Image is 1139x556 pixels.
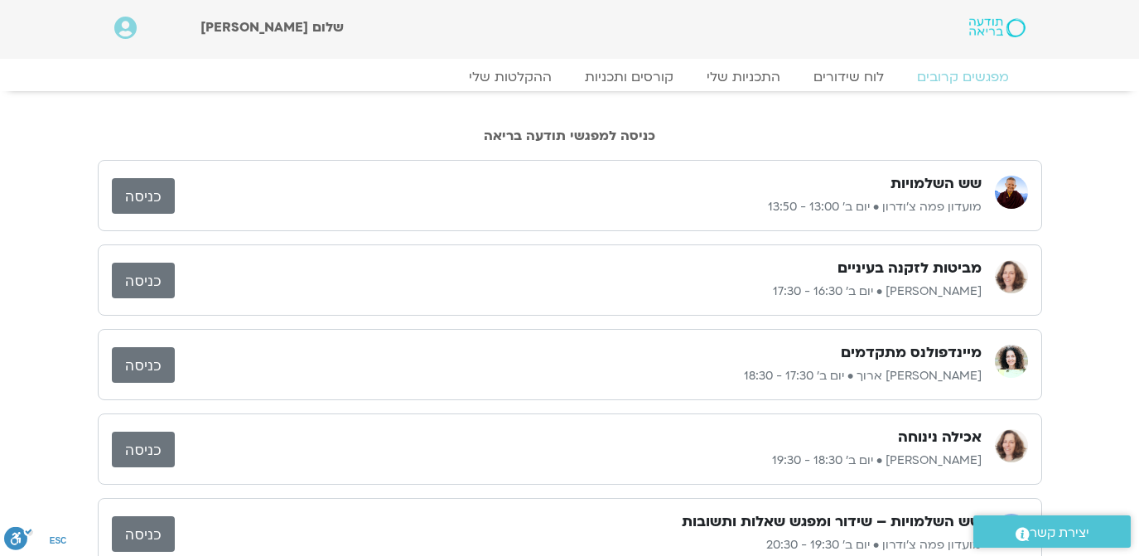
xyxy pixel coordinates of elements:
[900,69,1026,85] a: מפגשים קרובים
[112,178,175,214] a: כניסה
[995,176,1028,209] img: מועדון פמה צ'ודרון
[841,343,982,363] h3: מיינדפולנס מתקדמים
[200,18,344,36] span: שלום [PERSON_NAME]
[452,69,568,85] a: ההקלטות שלי
[175,197,982,217] p: מועדון פמה צ'ודרון • יום ב׳ 13:00 - 13:50
[112,516,175,552] a: כניסה
[1030,522,1089,544] span: יצירת קשר
[175,451,982,471] p: [PERSON_NAME] • יום ב׳ 18:30 - 19:30
[898,428,982,447] h3: אכילה נינוחה
[690,69,797,85] a: התכניות שלי
[175,535,982,555] p: מועדון פמה צ'ודרון • יום ב׳ 19:30 - 20:30
[797,69,900,85] a: לוח שידורים
[837,259,982,278] h3: מביטות לזקנה בעיניים
[682,512,982,532] h3: שש השלמויות – שידור ומפגש שאלות ותשובות
[890,174,982,194] h3: שש השלמויות
[995,260,1028,293] img: נעמה כהן
[98,128,1042,143] h2: כניסה למפגשי תודעה בריאה
[973,515,1131,548] a: יצירת קשר
[175,282,982,302] p: [PERSON_NAME] • יום ב׳ 16:30 - 17:30
[175,366,982,386] p: [PERSON_NAME] ארוך • יום ב׳ 17:30 - 18:30
[568,69,690,85] a: קורסים ותכניות
[112,263,175,298] a: כניסה
[112,432,175,467] a: כניסה
[995,429,1028,462] img: נעמה כהן
[114,69,1026,85] nav: Menu
[995,345,1028,378] img: עינת ארוך
[112,347,175,383] a: כניסה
